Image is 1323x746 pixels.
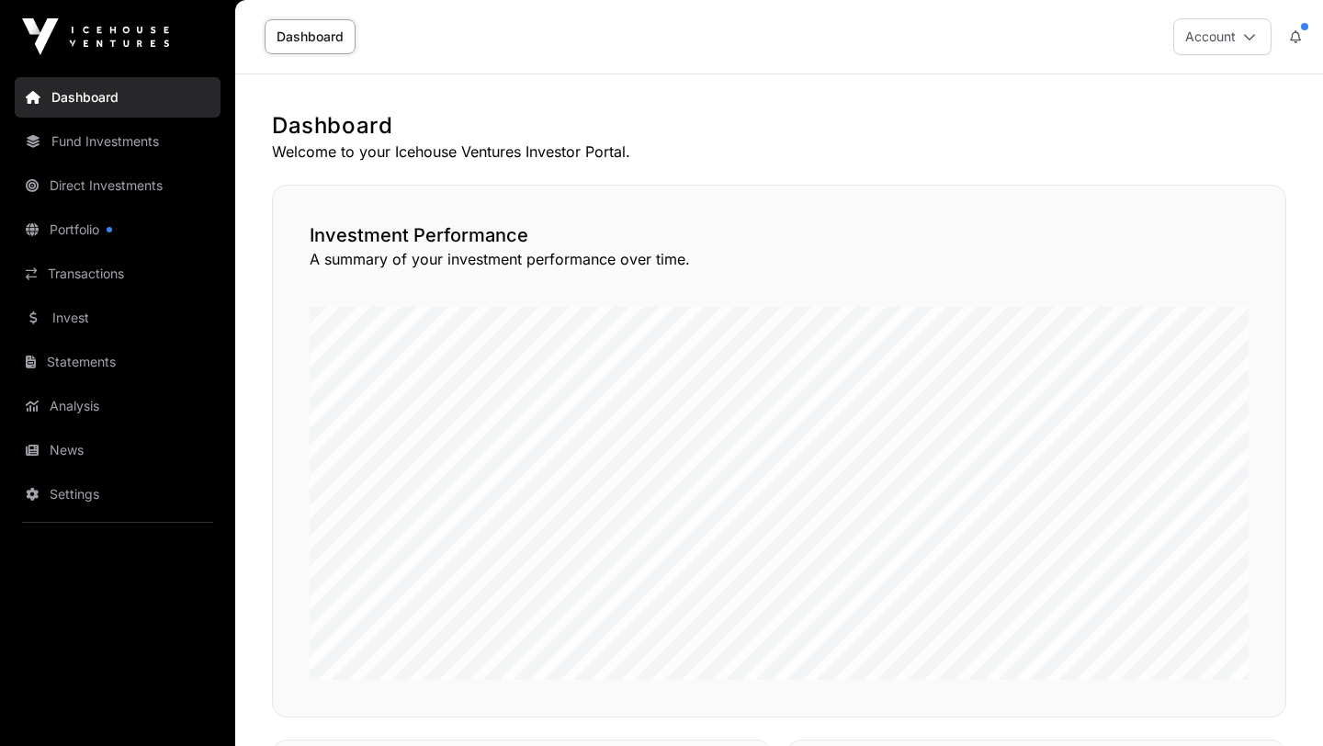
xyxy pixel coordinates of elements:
a: Fund Investments [15,121,220,162]
a: Transactions [15,254,220,294]
p: Welcome to your Icehouse Ventures Investor Portal. [272,141,1286,163]
a: Settings [15,474,220,514]
a: Direct Investments [15,165,220,206]
a: Statements [15,342,220,382]
a: Invest [15,298,220,338]
button: Account [1173,18,1272,55]
h1: Dashboard [272,111,1286,141]
a: Dashboard [15,77,220,118]
a: News [15,430,220,470]
a: Portfolio [15,209,220,250]
h2: Investment Performance [310,222,1249,248]
a: Analysis [15,386,220,426]
p: A summary of your investment performance over time. [310,248,1249,270]
img: Icehouse Ventures Logo [22,18,169,55]
a: Dashboard [265,19,356,54]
